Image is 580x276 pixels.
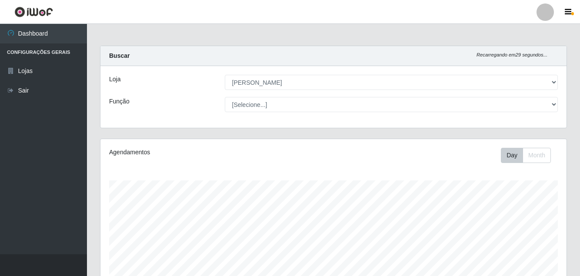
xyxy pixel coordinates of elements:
[501,148,558,163] div: Toolbar with button groups
[523,148,551,163] button: Month
[501,148,523,163] button: Day
[501,148,551,163] div: First group
[109,148,289,157] div: Agendamentos
[14,7,53,17] img: CoreUI Logo
[109,52,130,59] strong: Buscar
[109,75,120,84] label: Loja
[109,97,130,106] label: Função
[477,52,547,57] i: Recarregando em 29 segundos...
